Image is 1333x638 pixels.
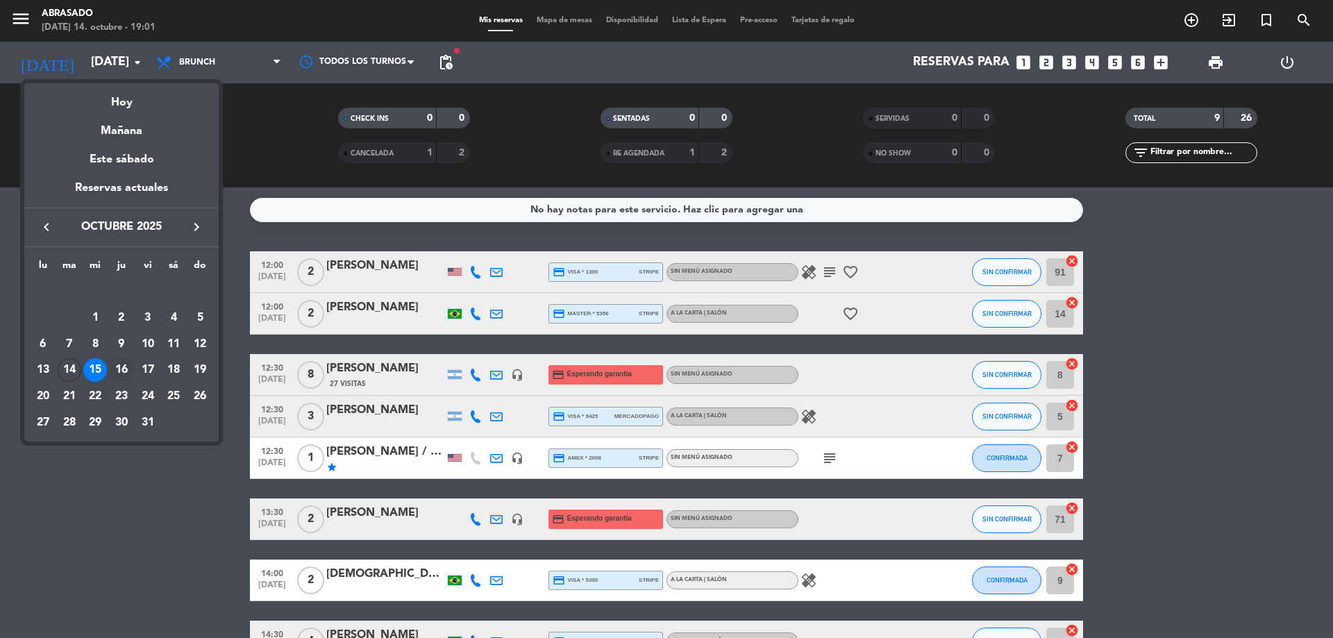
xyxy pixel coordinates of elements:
[135,258,161,279] th: viernes
[82,258,108,279] th: miércoles
[82,305,108,331] td: 1 de octubre de 2025
[58,385,81,408] div: 21
[187,305,213,331] td: 5 de octubre de 2025
[31,385,55,408] div: 20
[30,278,213,305] td: OCT.
[136,306,160,330] div: 3
[136,358,160,382] div: 17
[161,258,187,279] th: sábado
[135,357,161,383] td: 17 de octubre de 2025
[24,83,219,112] div: Hoy
[30,357,56,383] td: 13 de octubre de 2025
[110,306,133,330] div: 2
[82,357,108,383] td: 15 de octubre de 2025
[161,383,187,410] td: 25 de octubre de 2025
[188,219,205,235] i: keyboard_arrow_right
[56,357,83,383] td: 14 de octubre de 2025
[58,333,81,356] div: 7
[110,358,133,382] div: 16
[135,305,161,331] td: 3 de octubre de 2025
[58,411,81,435] div: 28
[161,305,187,331] td: 4 de octubre de 2025
[136,385,160,408] div: 24
[82,383,108,410] td: 22 de octubre de 2025
[135,331,161,358] td: 10 de octubre de 2025
[108,331,135,358] td: 9 de octubre de 2025
[187,383,213,410] td: 26 de octubre de 2025
[110,385,133,408] div: 23
[82,410,108,436] td: 29 de octubre de 2025
[187,357,213,383] td: 19 de octubre de 2025
[24,112,219,140] div: Mañana
[110,411,133,435] div: 30
[83,411,107,435] div: 29
[110,333,133,356] div: 9
[188,358,212,382] div: 19
[136,411,160,435] div: 31
[34,218,59,236] button: keyboard_arrow_left
[58,358,81,382] div: 14
[184,218,209,236] button: keyboard_arrow_right
[30,410,56,436] td: 27 de octubre de 2025
[108,258,135,279] th: jueves
[162,385,185,408] div: 25
[187,258,213,279] th: domingo
[24,140,219,179] div: Este sábado
[188,306,212,330] div: 5
[108,383,135,410] td: 23 de octubre de 2025
[135,383,161,410] td: 24 de octubre de 2025
[24,179,219,208] div: Reservas actuales
[187,331,213,358] td: 12 de octubre de 2025
[188,333,212,356] div: 12
[108,357,135,383] td: 16 de octubre de 2025
[38,219,55,235] i: keyboard_arrow_left
[161,357,187,383] td: 18 de octubre de 2025
[83,333,107,356] div: 8
[82,331,108,358] td: 8 de octubre de 2025
[136,333,160,356] div: 10
[56,383,83,410] td: 21 de octubre de 2025
[83,385,107,408] div: 22
[30,331,56,358] td: 6 de octubre de 2025
[30,258,56,279] th: lunes
[31,358,55,382] div: 13
[83,306,107,330] div: 1
[162,333,185,356] div: 11
[31,333,55,356] div: 6
[59,218,184,236] span: octubre 2025
[30,383,56,410] td: 20 de octubre de 2025
[56,410,83,436] td: 28 de octubre de 2025
[162,306,185,330] div: 4
[162,358,185,382] div: 18
[108,410,135,436] td: 30 de octubre de 2025
[188,385,212,408] div: 26
[56,258,83,279] th: martes
[108,305,135,331] td: 2 de octubre de 2025
[56,331,83,358] td: 7 de octubre de 2025
[31,411,55,435] div: 27
[161,331,187,358] td: 11 de octubre de 2025
[83,358,107,382] div: 15
[135,410,161,436] td: 31 de octubre de 2025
